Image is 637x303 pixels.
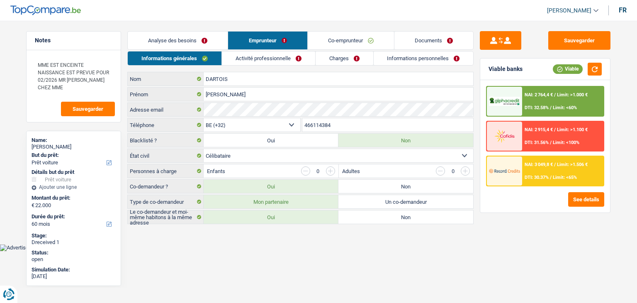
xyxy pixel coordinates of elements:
button: Sauvegarder [548,31,610,50]
span: / [550,105,552,110]
a: Co-emprunteur [308,32,394,49]
img: Record Credits [489,163,520,178]
span: Limit: <65% [553,175,577,180]
div: fr [619,6,627,14]
a: Informations personnelles [374,51,474,65]
span: / [554,162,556,167]
span: / [554,92,556,98]
span: DTI: 32.58% [525,105,549,110]
label: Téléphone [128,118,204,132]
img: AlphaCredit [489,97,520,106]
a: Charges [316,51,373,65]
input: 401020304 [302,118,474,132]
span: Limit: <60% [553,105,577,110]
label: Co-demandeur ? [128,180,204,193]
label: Un co-demandeur [338,195,473,208]
span: Limit: <100% [553,140,579,145]
label: Personnes à charge [128,164,204,178]
label: État civil [128,149,204,162]
label: Oui [204,210,338,224]
label: Adresse email [128,103,204,116]
span: Limit: >1.100 € [557,127,588,132]
button: Sauvegarder [61,102,115,116]
label: Blacklisté ? [128,134,204,147]
label: Montant du prêt: [32,195,114,201]
span: DTI: 31.56% [525,140,549,145]
a: Documents [394,32,473,49]
span: NAI: 2 764,4 € [525,92,553,98]
div: [DATE] [32,273,116,280]
label: Adultes [342,169,360,174]
div: Ajouter une ligne [32,184,116,190]
div: Simulation Date: [32,266,116,273]
label: Type de co-demandeur [128,195,204,208]
a: Analyse des besoins [128,32,228,49]
span: [PERSON_NAME] [547,7,591,14]
label: But du prêt: [32,152,114,159]
span: Limit: >1.506 € [557,162,588,167]
div: open [32,256,116,263]
label: Oui [204,180,338,193]
button: See details [568,192,604,207]
label: Nom [128,72,204,86]
label: Durée du prêt: [32,213,114,220]
div: [PERSON_NAME] [32,144,116,150]
span: / [550,175,552,180]
a: [PERSON_NAME] [540,4,598,17]
div: Viable [553,64,583,73]
label: Non [338,210,473,224]
span: € [32,202,34,209]
a: Emprunteur [228,32,307,49]
label: Prénom [128,88,204,101]
span: Sauvegarder [73,106,103,112]
div: Status: [32,249,116,256]
span: / [554,127,556,132]
span: DTI: 30.37% [525,175,549,180]
span: NAI: 2 915,4 € [525,127,553,132]
div: Stage: [32,232,116,239]
div: 0 [449,169,457,174]
span: / [550,140,552,145]
div: Détails but du prêt [32,169,116,176]
img: Cofidis [489,128,520,144]
label: Enfants [207,169,225,174]
img: TopCompare Logo [10,5,81,15]
div: Viable banks [489,66,523,73]
div: 0 [314,169,322,174]
a: Informations générales [128,51,221,65]
label: Le co-demandeur et moi-même habitons à la même adresse [128,210,204,224]
div: Name: [32,137,116,144]
div: Dreceived 1 [32,239,116,246]
span: NAI: 3 049,8 € [525,162,553,167]
label: Oui [204,134,338,147]
label: Non [338,180,473,193]
label: Mon partenaire [204,195,338,208]
a: Activité professionnelle [222,51,315,65]
h5: Notes [35,37,112,44]
label: Non [338,134,473,147]
span: Limit: >1.000 € [557,92,588,98]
